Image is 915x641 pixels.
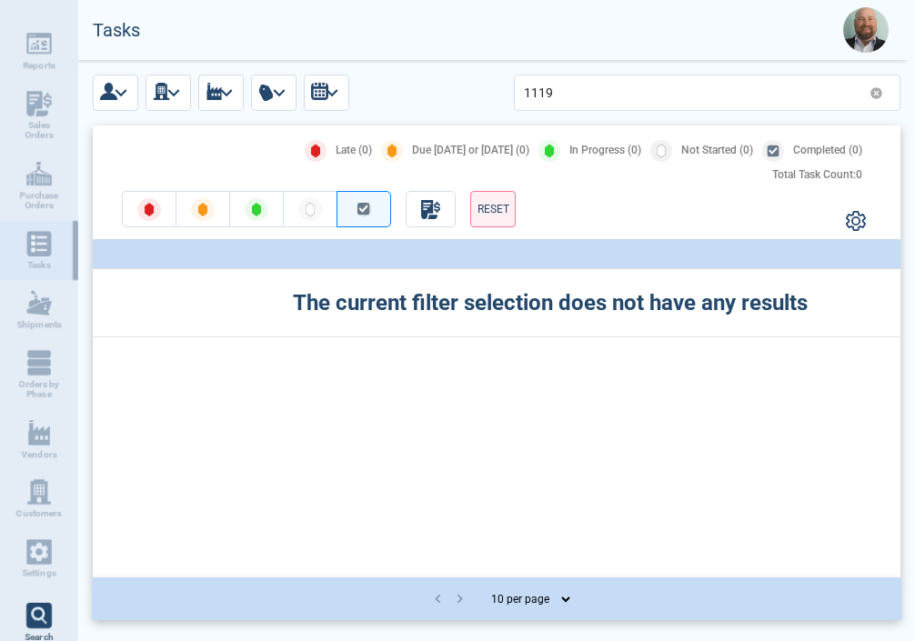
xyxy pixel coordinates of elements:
img: Avatar [843,7,889,53]
span: Late (0) [336,145,372,157]
span: In Progress (0) [569,145,641,157]
div: Total Task Count: 0 [772,169,862,182]
button: RESET [470,191,516,227]
input: Search for PO or Sales Order or shipment number, Task, etc. [524,79,862,105]
span: Due [DATE] or [DATE] (0) [412,145,529,157]
h2: Tasks [93,20,140,41]
span: Not Started (0) [681,145,753,157]
span: Completed (0) [793,145,862,157]
nav: pagination navigation [427,587,471,611]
